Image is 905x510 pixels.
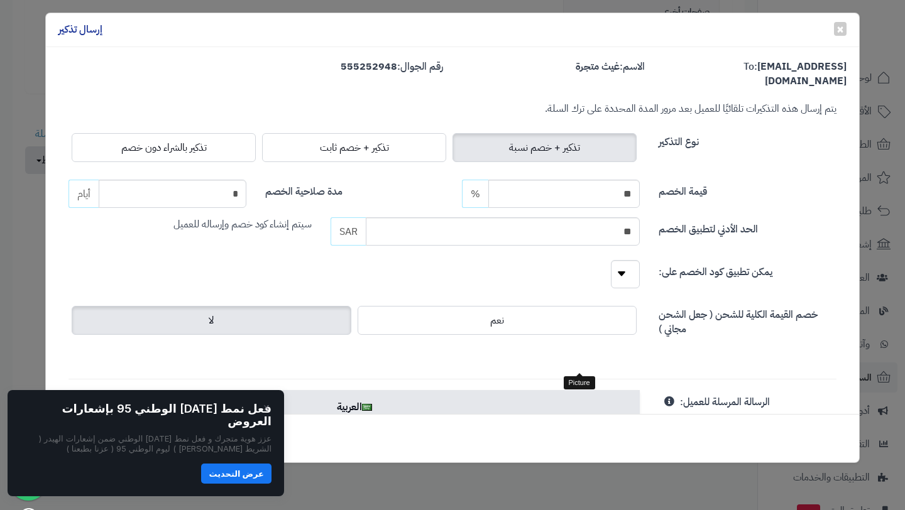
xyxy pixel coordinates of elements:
span: % [471,187,480,202]
span: تذكير + خصم نسبة [509,140,580,155]
span: سيتم إنشاء كود خصم وإرساله للعميل [173,217,312,232]
p: عزز هوية متجرك و فعل نمط [DATE] الوطني ضمن إشعارات الهيدر ( الشريط [PERSON_NAME] ) ليوم الوطني 95... [20,433,271,454]
label: مدة صلاحية الخصم [265,180,343,199]
span: تذكير بالشراء دون خصم [121,140,207,155]
label: رقم الجوال: [341,60,443,74]
span: لا [209,313,214,328]
span: تذكير + خصم ثابت [320,140,389,155]
label: الاسم: [576,60,645,74]
strong: [EMAIL_ADDRESS][DOMAIN_NAME] [757,59,847,89]
small: يتم إرسال هذه التذكيرات تلقائيًا للعميل بعد مرور المدة المحددة على ترك السلة. [545,101,836,116]
span: نعم [490,313,504,328]
h4: إرسال تذكير [58,23,102,37]
label: يمكن تطبيق كود الخصم على: [659,260,772,279]
span: أيام [69,180,99,208]
h2: فعل نمط [DATE] الوطني 95 بإشعارات العروض [20,403,271,428]
label: خصم القيمة الكلية للشحن ( جعل الشحن مجاني ) [659,303,836,337]
a: العربية [69,390,640,424]
span: SAR [331,217,366,246]
span: × [836,19,844,38]
label: نوع التذكير [659,130,699,149]
label: الحد الأدني لتطبيق الخصم [659,217,758,237]
strong: 555252948 [341,59,397,74]
label: قيمة الخصم [659,180,707,199]
img: ar.png [362,404,372,411]
label: To: [664,60,847,89]
strong: غيث متجرة [576,59,620,74]
button: عرض التحديث [201,464,271,484]
div: Picture [564,376,595,390]
label: الرسالة المرسلة للعميل: [680,390,770,410]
